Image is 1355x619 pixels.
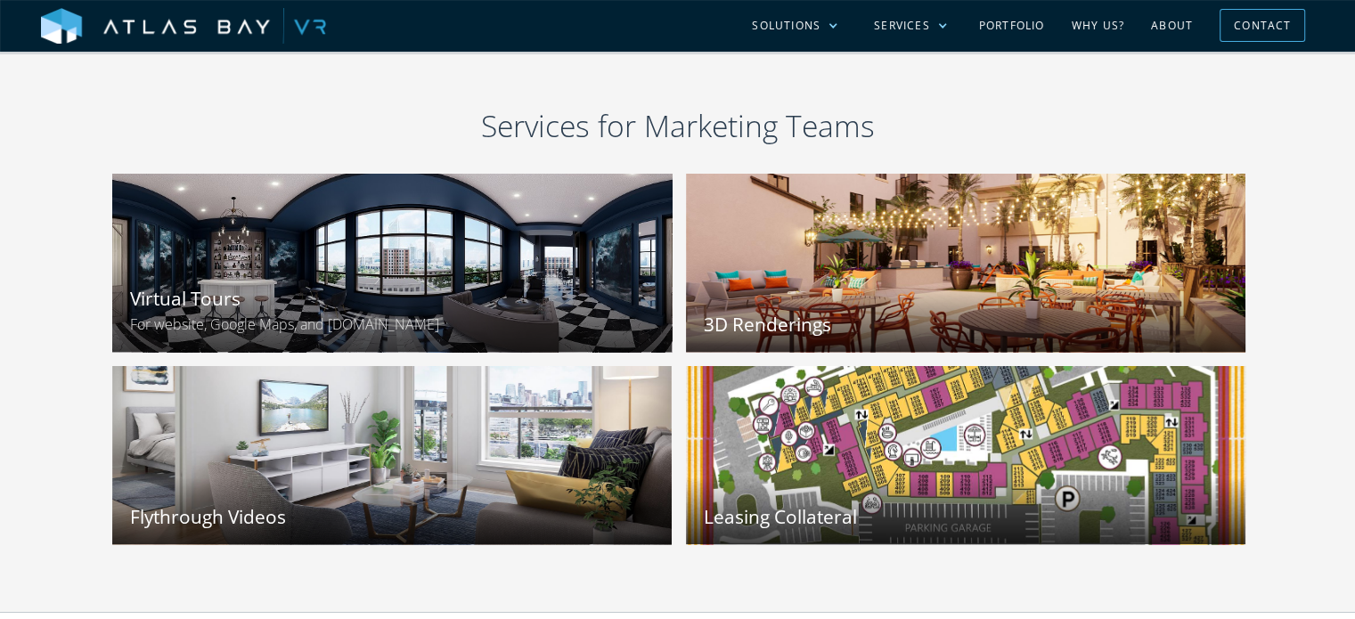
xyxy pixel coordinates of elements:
[130,504,654,530] h3: Flythrough Videos
[704,312,1228,338] h3: 3D Renderings
[143,105,1212,147] h2: Services for Marketing Teams
[1220,9,1305,42] a: Contact
[112,366,672,544] a: Flythrough Videos
[874,18,930,34] div: Services
[130,286,654,312] h3: Virtual Tours
[112,174,672,352] a: Virtual ToursFor website, Google Maps, and [DOMAIN_NAME]
[1234,12,1291,39] div: Contact
[686,174,1245,352] a: 3D Renderings
[752,18,820,34] div: Solutions
[130,312,654,338] div: For website, Google Maps, and [DOMAIN_NAME]
[41,8,326,45] img: Atlas Bay VR Logo
[686,366,1245,544] a: Leasing Collateral
[704,504,1228,530] h3: Leasing Collateral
